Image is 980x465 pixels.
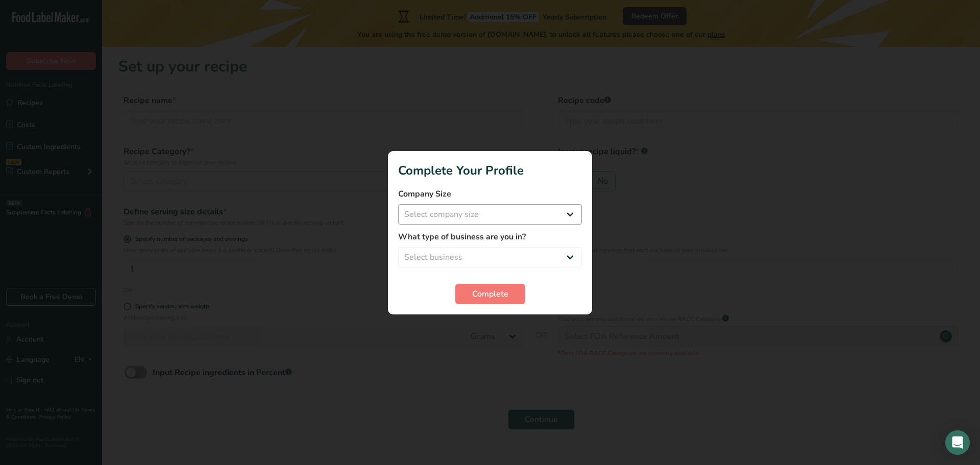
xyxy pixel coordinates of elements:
span: Complete [472,288,508,300]
label: Company Size [398,188,582,200]
h1: Complete Your Profile [398,161,582,180]
label: What type of business are you in? [398,231,582,243]
button: Complete [455,284,525,304]
div: Open Intercom Messenger [945,430,970,455]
